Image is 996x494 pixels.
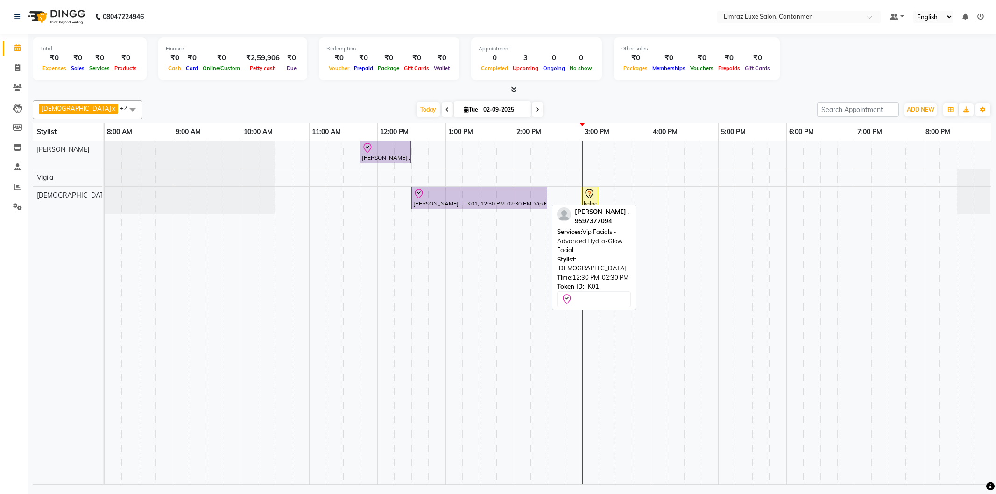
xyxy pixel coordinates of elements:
[567,53,594,64] div: 0
[326,65,352,71] span: Voucher
[650,53,688,64] div: ₹0
[375,53,402,64] div: ₹0
[120,104,134,112] span: +2
[431,65,452,71] span: Wallet
[40,53,69,64] div: ₹0
[719,125,748,139] a: 5:00 PM
[787,125,816,139] a: 6:00 PM
[402,53,431,64] div: ₹0
[621,45,772,53] div: Other sales
[510,53,541,64] div: 3
[111,105,115,112] a: x
[557,207,571,221] img: profile
[40,65,69,71] span: Expenses
[112,65,139,71] span: Products
[688,53,716,64] div: ₹0
[200,53,242,64] div: ₹0
[184,65,200,71] span: Card
[112,53,139,64] div: ₹0
[650,125,680,139] a: 4:00 PM
[557,255,631,273] div: [DEMOGRAPHIC_DATA]
[742,53,772,64] div: ₹0
[412,188,546,208] div: [PERSON_NAME] ., TK01, 12:30 PM-02:30 PM, Vip Facials - Advanced Hydra-Glow Facial
[557,273,631,282] div: 12:30 PM-02:30 PM
[326,53,352,64] div: ₹0
[716,53,742,64] div: ₹0
[567,65,594,71] span: No show
[621,53,650,64] div: ₹0
[650,65,688,71] span: Memberships
[184,53,200,64] div: ₹0
[37,145,89,154] span: [PERSON_NAME]
[479,45,594,53] div: Appointment
[69,53,87,64] div: ₹0
[87,65,112,71] span: Services
[417,102,440,117] span: Today
[326,45,452,53] div: Redemption
[557,228,622,254] span: Vip Facials - Advanced Hydra-Glow Facial
[241,125,275,139] a: 10:00 AM
[375,65,402,71] span: Package
[557,228,582,235] span: Services:
[284,65,299,71] span: Due
[247,65,278,71] span: Petty cash
[510,65,541,71] span: Upcoming
[200,65,242,71] span: Online/Custom
[166,53,184,64] div: ₹0
[855,125,884,139] a: 7:00 PM
[42,105,111,112] span: [DEMOGRAPHIC_DATA]
[923,125,953,139] a: 8:00 PM
[575,208,629,215] span: [PERSON_NAME] .
[742,65,772,71] span: Gift Cards
[904,103,937,116] button: ADD NEW
[69,65,87,71] span: Sales
[37,191,110,199] span: [DEMOGRAPHIC_DATA]
[541,65,567,71] span: Ongoing
[352,53,375,64] div: ₹0
[907,106,934,113] span: ADD NEW
[37,127,57,136] span: Stylist
[352,65,375,71] span: Prepaid
[105,125,134,139] a: 8:00 AM
[431,53,452,64] div: ₹0
[688,65,716,71] span: Vouchers
[557,282,631,291] div: TK01
[621,65,650,71] span: Packages
[87,53,112,64] div: ₹0
[716,65,742,71] span: Prepaids
[582,125,612,139] a: 3:00 PM
[575,217,629,226] div: 9597377094
[583,188,597,208] div: kalpana, TK02, 03:00 PM-03:15 PM, Pedicure - Signature
[166,65,184,71] span: Cash
[103,4,144,30] b: 08047224946
[37,173,53,182] span: Vigila
[817,102,899,117] input: Search Appointment
[480,103,527,117] input: 2025-09-02
[173,125,203,139] a: 9:00 AM
[283,53,300,64] div: ₹0
[557,274,572,281] span: Time:
[557,282,584,290] span: Token ID:
[310,125,343,139] a: 11:00 AM
[166,45,300,53] div: Finance
[514,125,544,139] a: 2:00 PM
[40,45,139,53] div: Total
[24,4,88,30] img: logo
[242,53,283,64] div: ₹2,59,906
[479,65,510,71] span: Completed
[479,53,510,64] div: 0
[461,106,480,113] span: Tue
[378,125,411,139] a: 12:00 PM
[541,53,567,64] div: 0
[402,65,431,71] span: Gift Cards
[361,142,410,162] div: [PERSON_NAME] ., TK01, 11:45 AM-12:30 PM, Styling - Top (Men)
[557,255,576,263] span: Stylist:
[446,125,475,139] a: 1:00 PM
